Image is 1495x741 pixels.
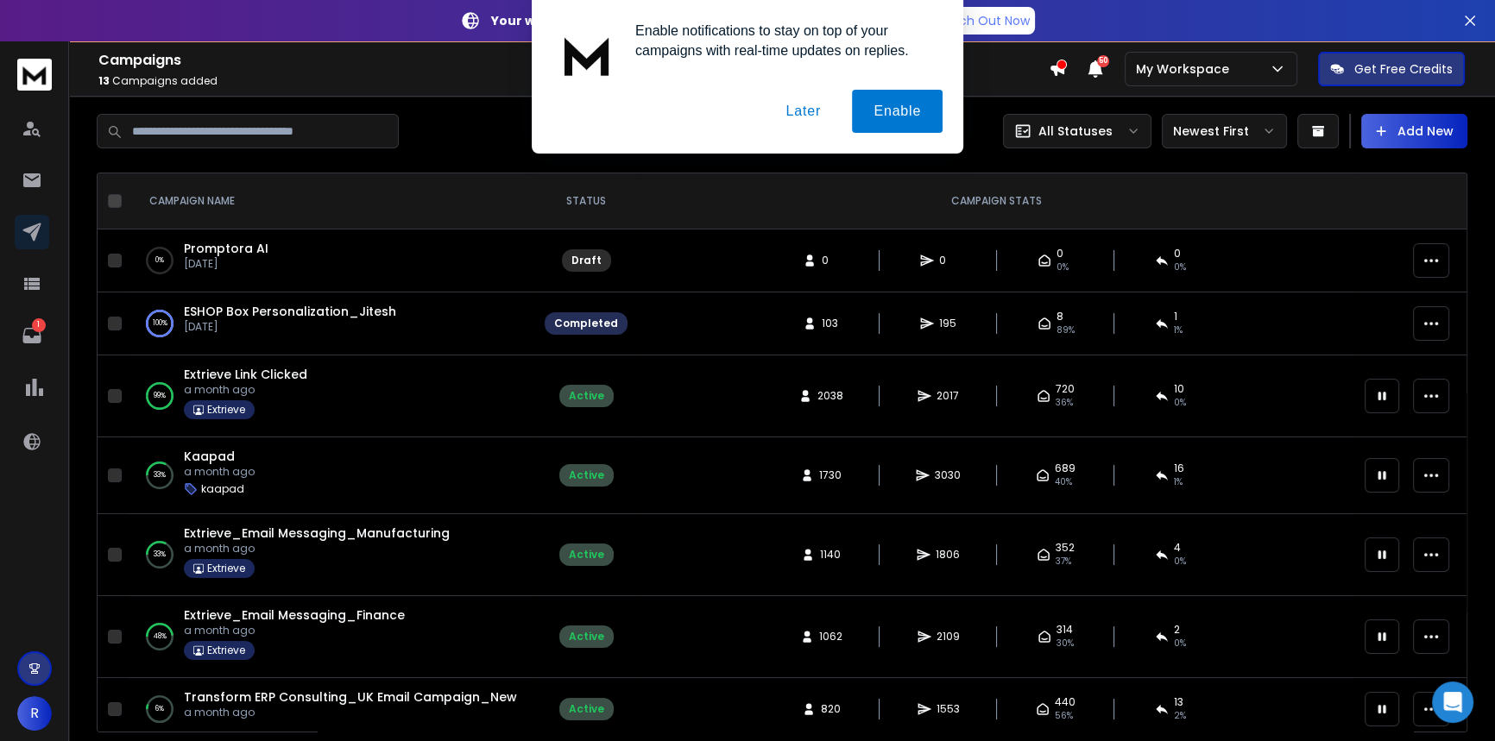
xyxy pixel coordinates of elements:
td: 33%Kaapada month agokaapad [129,437,534,514]
span: 4 [1174,541,1181,555]
span: 0 [1057,247,1063,261]
p: 48 % [154,628,167,645]
span: 40 % [1055,475,1072,489]
span: 89 % [1057,323,1075,337]
div: Active [569,630,604,644]
span: 3030 [935,468,961,482]
span: 1553 [937,702,960,716]
span: 1730 [819,468,842,482]
span: 8 [1057,310,1063,323]
button: R [17,696,52,731]
span: 820 [821,702,841,716]
span: 0 [822,254,839,267]
span: 314 [1057,623,1073,637]
span: 2017 [937,389,959,403]
p: 1 [32,318,46,332]
span: 2 % [1174,709,1186,723]
p: [DATE] [184,257,268,271]
span: 0% [1057,261,1069,274]
div: Active [569,389,604,403]
span: 1062 [819,630,842,644]
p: Extrieve [207,644,245,657]
a: Extrieve_Email Messaging_Manufacturing [184,524,450,542]
p: 99 % [154,387,166,405]
span: 1 % [1174,323,1183,337]
span: 2109 [937,630,960,644]
p: Extrieve [207,403,245,417]
span: 0 [939,254,956,267]
p: 33 % [154,546,166,563]
span: 1 % [1174,475,1183,489]
span: 2038 [817,389,843,403]
p: a month ago [184,383,307,397]
span: 103 [822,317,839,330]
span: 56 % [1055,709,1073,723]
td: 33%Extrieve_Email Messaging_Manufacturinga month agoExtrieve [129,514,534,596]
p: a month ago [184,542,450,556]
span: 2 [1174,623,1180,637]
td: 100%ESHOP Box Personalization_Jitesh[DATE] [129,292,534,355]
a: Promptora AI [184,240,268,257]
div: Enable notifications to stay on top of your campaigns with real-time updates on replies. [621,21,943,60]
span: 352 [1056,541,1075,555]
span: 0 % [1174,637,1186,650]
span: 16 [1174,462,1184,475]
div: Draft [571,254,602,267]
span: 0 [1174,247,1181,261]
p: 0 % [155,252,164,269]
a: Transform ERP Consulting_UK Email Campaign_New [184,688,517,706]
a: ESHOP Box Personalization_Jitesh [184,303,396,320]
span: 720 [1056,382,1075,396]
span: 37 % [1056,555,1071,568]
img: notification icon [552,21,621,90]
span: 1 [1174,310,1177,323]
div: Active [569,702,604,716]
span: 13 [1174,695,1183,709]
th: CAMPAIGN NAME [129,173,534,229]
div: Open Intercom Messenger [1432,681,1473,723]
a: Extrieve Link Clicked [184,366,307,383]
span: 1140 [820,548,841,562]
p: 100 % [153,315,167,332]
p: a month ago [184,465,255,479]
div: Completed [554,317,618,330]
span: 0 % [1174,396,1186,410]
div: Active [569,468,604,482]
p: 6 % [155,700,164,718]
p: kaapad [201,482,244,496]
span: 0 % [1174,555,1186,568]
a: Extrieve_Email Messaging_Finance [184,606,405,624]
td: 0%Promptora AI[DATE] [129,229,534,292]
p: 33 % [154,467,166,484]
span: 30 % [1057,637,1074,650]
button: Enable [852,90,943,133]
td: 6%Transform ERP Consulting_UK Email Campaign_Newa month ago [129,678,534,741]
th: STATUS [534,173,638,229]
span: 689 [1055,462,1076,475]
p: Extrieve [207,562,245,575]
span: 10 [1174,382,1184,396]
button: Later [764,90,842,133]
span: 1806 [936,548,960,562]
th: CAMPAIGN STATS [638,173,1354,229]
a: Kaapad [184,448,235,465]
td: 48%Extrieve_Email Messaging_Financea month agoExtrieve [129,596,534,678]
p: a month ago [184,706,517,719]
td: 99%Extrieve Link Clickeda month agoExtrieve [129,355,534,437]
a: 1 [15,318,49,353]
span: 440 [1055,695,1076,709]
p: [DATE] [184,320,396,334]
div: Active [569,548,604,562]
p: a month ago [184,624,405,637]
span: 0% [1174,261,1186,274]
span: 195 [939,317,956,330]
